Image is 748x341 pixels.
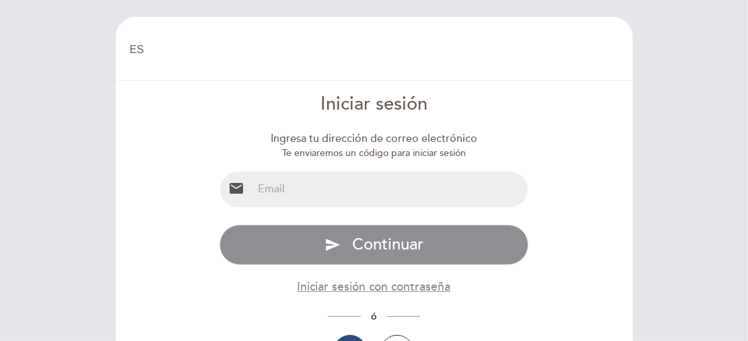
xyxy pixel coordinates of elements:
input: Email [252,172,528,207]
div: Te enviaremos un código para iniciar sesión [219,147,529,160]
span: ó [361,311,387,322]
button: Iniciar sesión con contraseña [297,278,450,295]
i: send [325,237,341,253]
div: Ingresa tu dirección de correo electrónico [219,131,529,147]
span: Continuar [352,235,423,254]
i: email [228,180,244,196]
button: send Continuar [219,225,529,265]
div: Iniciar sesión [219,91,529,118]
